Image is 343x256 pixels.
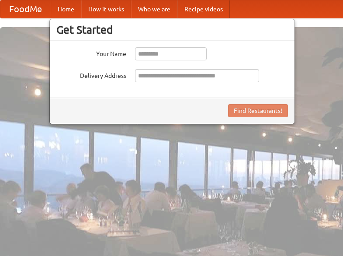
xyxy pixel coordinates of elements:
[51,0,81,18] a: Home
[131,0,177,18] a: Who we are
[177,0,230,18] a: Recipe videos
[56,23,288,36] h3: Get Started
[228,104,288,117] button: Find Restaurants!
[81,0,131,18] a: How it works
[56,47,126,58] label: Your Name
[0,0,51,18] a: FoodMe
[56,69,126,80] label: Delivery Address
